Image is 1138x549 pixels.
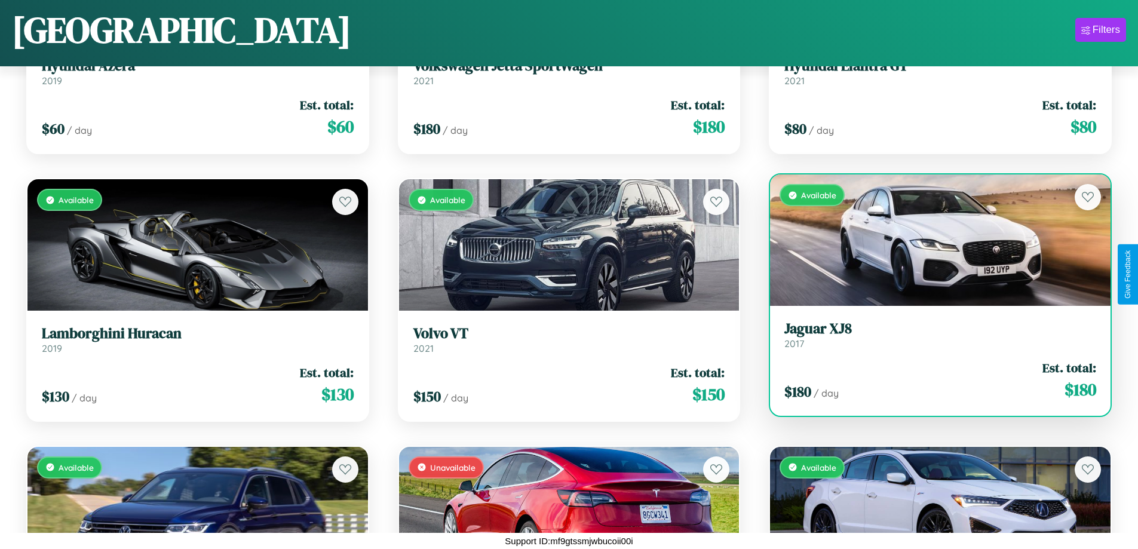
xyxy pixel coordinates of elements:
[1042,359,1096,376] span: Est. total:
[1075,18,1126,42] button: Filters
[801,462,836,473] span: Available
[1070,115,1096,139] span: $ 80
[59,462,94,473] span: Available
[413,342,434,354] span: 2021
[300,364,354,381] span: Est. total:
[42,57,354,87] a: Hyundai Azera2019
[784,75,805,87] span: 2021
[42,325,354,342] h3: Lamborghini Huracan
[413,75,434,87] span: 2021
[413,119,440,139] span: $ 180
[692,382,725,406] span: $ 150
[42,119,65,139] span: $ 60
[430,195,465,205] span: Available
[784,57,1096,75] h3: Hyundai Elantra GT
[693,115,725,139] span: $ 180
[413,57,725,75] h3: Volkswagen Jetta SportWagen
[671,96,725,114] span: Est. total:
[67,124,92,136] span: / day
[42,325,354,354] a: Lamborghini Huracan2019
[413,325,725,354] a: Volvo VT2021
[1065,378,1096,401] span: $ 180
[784,57,1096,87] a: Hyundai Elantra GT2021
[801,190,836,200] span: Available
[443,124,468,136] span: / day
[784,320,1096,338] h3: Jaguar XJ8
[1093,24,1120,36] div: Filters
[42,342,62,354] span: 2019
[413,57,725,87] a: Volkswagen Jetta SportWagen2021
[300,96,354,114] span: Est. total:
[42,387,69,406] span: $ 130
[42,57,354,75] h3: Hyundai Azera
[413,387,441,406] span: $ 150
[1042,96,1096,114] span: Est. total:
[809,124,834,136] span: / day
[12,5,351,54] h1: [GEOGRAPHIC_DATA]
[443,392,468,404] span: / day
[814,387,839,399] span: / day
[505,533,633,549] p: Support ID: mf9gtssmjwbucoii00i
[413,325,725,342] h3: Volvo VT
[327,115,354,139] span: $ 60
[42,75,62,87] span: 2019
[784,338,804,349] span: 2017
[671,364,725,381] span: Est. total:
[430,462,476,473] span: Unavailable
[784,320,1096,349] a: Jaguar XJ82017
[1124,250,1132,299] div: Give Feedback
[72,392,97,404] span: / day
[59,195,94,205] span: Available
[784,382,811,401] span: $ 180
[321,382,354,406] span: $ 130
[784,119,806,139] span: $ 80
